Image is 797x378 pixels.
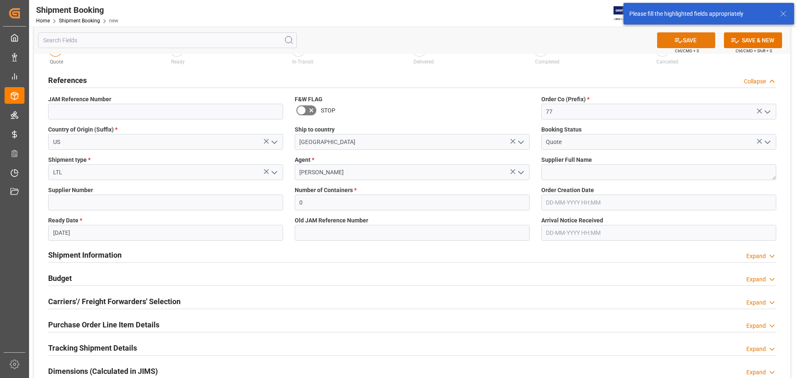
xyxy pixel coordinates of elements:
[36,18,50,24] a: Home
[744,77,766,86] div: Collapse
[48,249,122,261] h2: Shipment Information
[38,32,297,48] input: Search Fields
[48,342,137,354] h2: Tracking Shipment Details
[295,186,357,195] span: Number of Containers
[48,225,283,241] input: DD-MM-YYYY
[171,59,185,65] span: Ready
[48,296,181,307] h2: Carriers'/ Freight Forwarders' Selection
[746,345,766,354] div: Expand
[736,48,772,54] span: Ctrl/CMD + Shift + S
[48,366,158,377] h2: Dimensions (Calculated in JIMS)
[48,75,87,86] h2: References
[295,216,368,225] span: Old JAM Reference Number
[48,319,159,330] h2: Purchase Order Line Item Details
[656,59,678,65] span: Cancelled
[48,156,90,164] span: Shipment type
[295,125,335,134] span: Ship to country
[541,195,776,210] input: DD-MM-YYYY HH:MM
[746,298,766,307] div: Expand
[541,186,594,195] span: Order Creation Date
[541,125,582,134] span: Booking Status
[514,136,526,149] button: open menu
[321,106,335,115] span: STOP
[614,6,642,21] img: Exertis%20JAM%20-%20Email%20Logo.jpg_1722504956.jpg
[675,48,699,54] span: Ctrl/CMD + S
[59,18,100,24] a: Shipment Booking
[541,95,589,104] span: Order Co (Prefix)
[36,4,118,16] div: Shipment Booking
[724,32,782,48] button: SAVE & NEW
[48,273,72,284] h2: Budget
[760,136,773,149] button: open menu
[295,156,314,164] span: Agent
[657,32,715,48] button: SAVE
[541,225,776,241] input: DD-MM-YYYY HH:MM
[48,95,111,104] span: JAM Reference Number
[746,322,766,330] div: Expand
[760,105,773,118] button: open menu
[295,95,323,104] span: F&W FLAG
[514,166,526,179] button: open menu
[48,216,82,225] span: Ready Date
[50,59,63,65] span: Quote
[267,166,280,179] button: open menu
[48,186,93,195] span: Supplier Number
[535,59,560,65] span: Completed
[48,134,283,150] input: Type to search/select
[746,368,766,377] div: Expand
[746,275,766,284] div: Expand
[413,59,434,65] span: Delivered
[746,252,766,261] div: Expand
[48,125,117,134] span: Country of Origin (Suffix)
[629,10,772,18] div: Please fill the highlighted fields appropriately
[541,216,603,225] span: Arrival Notice Received
[541,156,592,164] span: Supplier Full Name
[292,59,313,65] span: In-Transit
[267,136,280,149] button: open menu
